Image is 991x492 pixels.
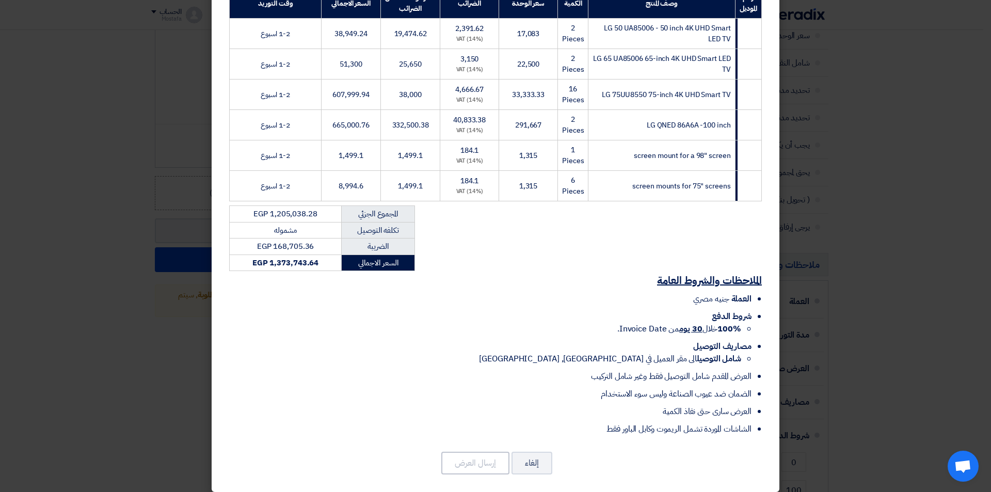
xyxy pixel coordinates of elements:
span: 1,315 [519,150,538,161]
span: 1 Pieces [562,145,584,166]
span: مصاريف التوصيل [693,340,752,353]
span: screen mount for a 98" screen [634,150,730,161]
button: إلغاء [512,452,552,474]
u: الملاحظات والشروط العامة [657,273,762,288]
span: 1,499.1 [398,181,422,192]
span: 1-2 اسبوع [261,120,290,131]
span: 8,994.6 [339,181,363,192]
li: العرض سارى حتى نفاذ الكمية [229,405,752,418]
div: Open chat [948,451,979,482]
span: جنيه مصري [693,293,729,305]
span: 6 Pieces [562,175,584,197]
div: (14%) VAT [444,66,494,74]
div: (14%) VAT [444,157,494,166]
span: 184.1 [460,145,479,156]
span: 1-2 اسبوع [261,59,290,70]
li: الضمان ضد عيوب الصناعة وليس سوء الاستخدام [229,388,752,400]
button: إرسال العرض [441,452,509,474]
span: 1-2 اسبوع [261,89,290,100]
u: 30 يوم [679,323,702,335]
strong: EGP 1,373,743.64 [252,257,318,268]
span: 1,499.1 [339,150,363,161]
td: EGP 1,205,038.28 [230,206,342,223]
td: الضريبة [342,239,415,255]
span: 3,150 [460,54,479,65]
span: 25,650 [399,59,421,70]
div: (14%) VAT [444,96,494,105]
span: 38,949.24 [334,28,367,39]
td: السعر الاجمالي [342,255,415,271]
span: 19,474.62 [394,28,427,39]
span: 40,833.38 [453,115,486,125]
div: (14%) VAT [444,35,494,44]
span: 607,999.94 [332,89,369,100]
div: (14%) VAT [444,187,494,196]
span: LG 65 UA85006 65-inch 4K UHD Smart LED TV [593,53,730,75]
span: LG QNED 86A6A -100 inch [647,120,731,131]
span: screen mounts for 75" screens [632,181,730,192]
span: 2 Pieces [562,114,584,136]
span: 1-2 اسبوع [261,150,290,161]
li: الى مقر العميل في [GEOGRAPHIC_DATA], [GEOGRAPHIC_DATA] [229,353,741,365]
span: مشموله [274,225,297,236]
span: 665,000.76 [332,120,369,131]
span: العملة [731,293,752,305]
span: 291,667 [515,120,541,131]
strong: شامل التوصيل [697,353,741,365]
li: الشاشات الموردة تشمل الريموت وكابل الباور فقط [229,423,752,435]
span: 38,000 [399,89,421,100]
td: تكلفه التوصيل [342,222,415,239]
span: 22,500 [517,59,539,70]
span: 1,315 [519,181,538,192]
span: 16 Pieces [562,84,584,105]
span: 1,499.1 [398,150,422,161]
span: LG 50 UA85006 - 50 inch 4K UHD Smart LED TV [604,23,730,44]
span: شروط الدفع [712,310,752,323]
span: 332,500.38 [392,120,429,131]
span: LG 75UU8550 75-inch 4K UHD Smart TV [602,89,731,100]
span: 33,333.33 [512,89,545,100]
span: 4,666.67 [455,84,484,95]
span: 51,300 [340,59,362,70]
span: 17,083 [517,28,539,39]
span: 184.1 [460,176,479,186]
td: المجموع الجزئي [342,206,415,223]
span: 2,391.62 [455,23,484,34]
span: 2 Pieces [562,53,584,75]
span: 1-2 اسبوع [261,28,290,39]
div: (14%) VAT [444,126,494,135]
span: 1-2 اسبوع [261,181,290,192]
span: خلال من Invoice Date. [617,323,741,335]
strong: 100% [717,323,741,335]
span: EGP 168,705.36 [257,241,314,252]
span: 2 Pieces [562,23,584,44]
li: العرض المقدم شامل التوصيل فقط وغير شامل التركيب [229,370,752,383]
